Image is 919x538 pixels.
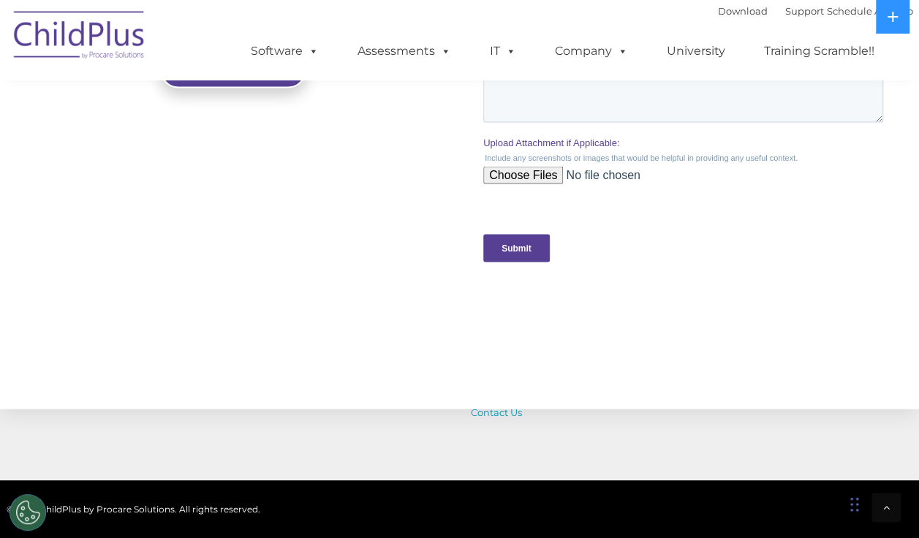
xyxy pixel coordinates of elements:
img: ChildPlus by Procare Solutions [7,1,153,74]
iframe: Chat Widget [680,380,919,538]
a: Company [540,37,643,66]
a: Software [236,37,333,66]
span: © 2025 ChildPlus by Procare Solutions. All rights reserved. [7,504,260,515]
a: Training Scramble!! [749,37,889,66]
a: Assessments [343,37,466,66]
span: Last name [203,96,248,107]
span: Phone number [203,156,265,167]
a: Schedule A Demo [827,5,913,17]
div: Drag [850,482,859,526]
a: Visit our blog [160,52,306,88]
font: | [718,5,913,17]
a: Contact Us [471,406,522,418]
a: IT [475,37,531,66]
a: University [652,37,740,66]
button: Cookies Settings [10,494,46,531]
a: Download [718,5,768,17]
a: Support [785,5,824,17]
